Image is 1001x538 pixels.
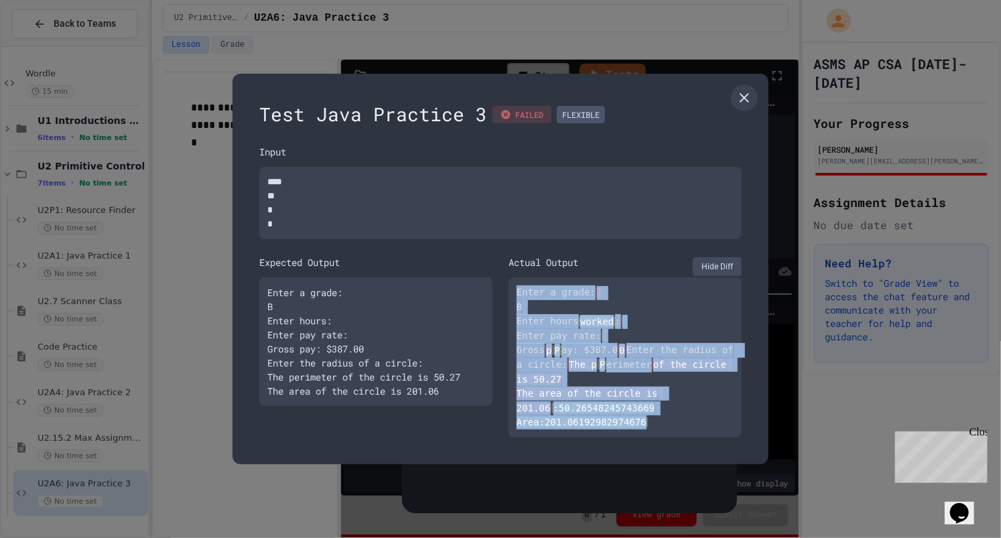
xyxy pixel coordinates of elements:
[615,316,620,327] span: :
[517,345,739,371] span: Enter the radius of a circle:
[259,277,492,406] div: Enter a grade: B Enter hours: Enter pay rate: Gross pay: $387.00 Enter the radius of a circle: Th...
[5,5,92,85] div: Chat with us now!Close
[509,255,578,269] div: Actual Output
[259,255,492,269] div: Expected Output
[606,359,651,370] span: erimeter
[517,359,732,413] span: of the circle is 50.27 The area of the circle is 201.06
[492,106,551,123] div: FAILED
[557,106,605,123] div: FLEXIBLE
[259,145,742,159] div: Input
[618,345,626,356] span: 0
[553,345,561,356] span: P
[945,484,988,525] iframe: chat widget
[598,359,606,370] span: P
[517,301,579,327] span: B Enter hours
[561,345,618,356] span: ay: $387.0
[545,345,553,356] span: p
[890,426,988,483] iframe: chat widget
[568,359,598,370] span: The p
[517,287,596,298] span: Enter a grade:
[517,403,655,428] span: :50.26548245743669 Area:201.06192982974676
[693,257,742,276] button: Hide Diff
[259,100,742,129] div: Test Java Practice 3
[517,330,601,341] span: Enter pay rate:
[579,316,616,327] span: worked
[517,345,545,356] span: Gross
